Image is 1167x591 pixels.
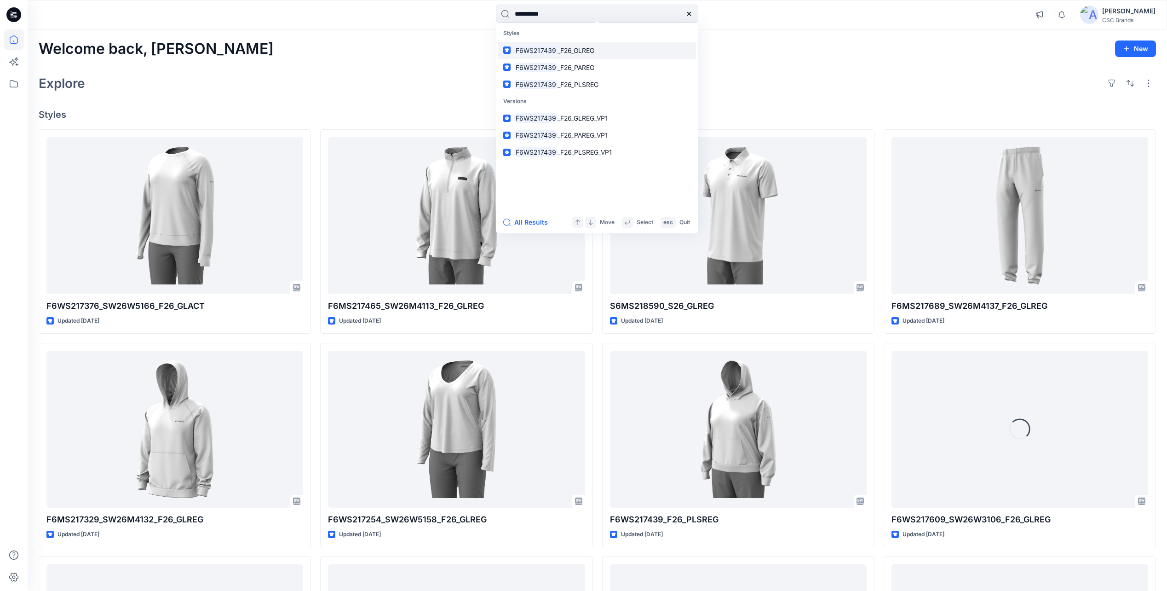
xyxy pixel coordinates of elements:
[498,144,696,161] a: F6WS217439_F26_PLSREG_VP1
[1102,6,1156,17] div: [PERSON_NAME]
[1080,6,1098,24] img: avatar
[339,316,381,326] p: Updated [DATE]
[498,93,696,110] p: Versions
[328,513,585,526] p: F6WS217254_SW26W5158_F26_GLREG
[498,25,696,42] p: Styles
[57,316,99,326] p: Updated [DATE]
[637,218,653,227] p: Select
[610,137,867,294] a: S6MS218590_S26_GLREG
[498,127,696,144] a: F6WS217439_F26_PAREG_VP1
[891,137,1148,294] a: F6MS217689_SW26M4137_F26_GLREG
[891,513,1148,526] p: F6WS217609_SW26W3106_F26_GLREG
[498,76,696,93] a: F6WS217439_F26_PLSREG
[328,137,585,294] a: F6MS217465_SW26M4113_F26_GLREG
[498,59,696,76] a: F6WS217439_F26_PAREG
[339,530,381,539] p: Updated [DATE]
[679,218,690,227] p: Quit
[328,351,585,508] a: F6WS217254_SW26W5158_F26_GLREG
[328,300,585,313] p: F6MS217465_SW26M4113_F26_GLREG
[610,513,867,526] p: F6WS217439_F26_PLSREG
[558,148,612,156] span: _F26_PLSREG_VP1
[57,530,99,539] p: Updated [DATE]
[514,45,558,56] mark: F6WS217439
[558,64,594,71] span: _F26_PAREG
[903,530,944,539] p: Updated [DATE]
[514,147,558,157] mark: F6WS217439
[46,300,303,313] p: F6WS217376_SW26W5166_F26_GLACT
[39,41,274,58] h2: Welcome back, [PERSON_NAME]
[663,218,673,227] p: esc
[514,62,558,73] mark: F6WS217439
[903,316,944,326] p: Updated [DATE]
[46,351,303,508] a: F6MS217329_SW26M4132_F26_GLREG
[498,110,696,127] a: F6WS217439_F26_GLREG_VP1
[558,46,594,54] span: _F26_GLREG
[558,131,608,139] span: _F26_PAREG_VP1
[514,113,558,123] mark: F6WS217439
[503,217,554,228] button: All Results
[514,130,558,140] mark: F6WS217439
[558,81,598,88] span: _F26_PLSREG
[610,300,867,313] p: S6MS218590_S26_GLREG
[1115,41,1156,57] button: New
[498,42,696,59] a: F6WS217439_F26_GLREG
[1102,17,1156,23] div: CSC Brands
[621,530,663,539] p: Updated [DATE]
[514,79,558,90] mark: F6WS217439
[891,300,1148,313] p: F6MS217689_SW26M4137_F26_GLREG
[39,76,85,91] h2: Explore
[39,109,1156,120] h4: Styles
[600,218,615,227] p: Move
[46,513,303,526] p: F6MS217329_SW26M4132_F26_GLREG
[558,114,608,122] span: _F26_GLREG_VP1
[621,316,663,326] p: Updated [DATE]
[46,137,303,294] a: F6WS217376_SW26W5166_F26_GLACT
[610,351,867,508] a: F6WS217439_F26_PLSREG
